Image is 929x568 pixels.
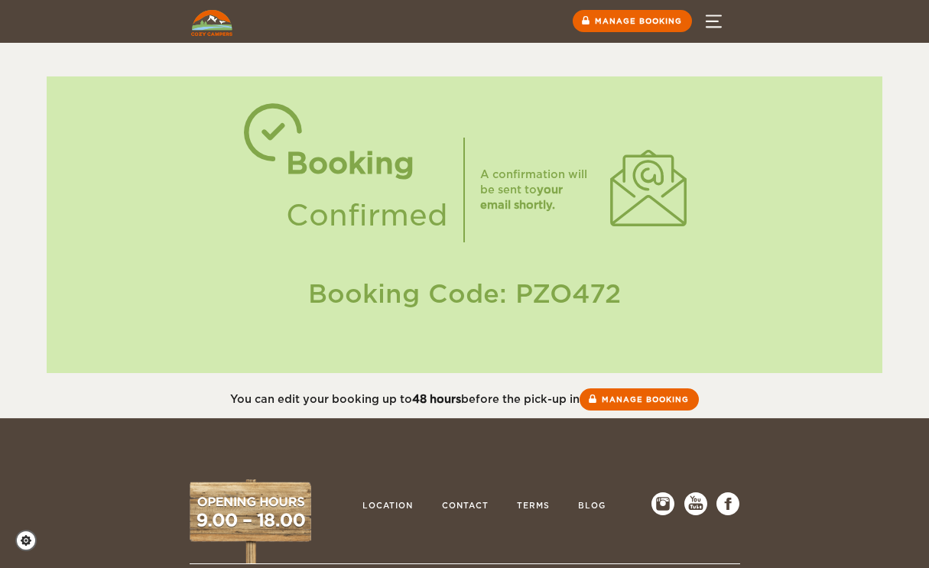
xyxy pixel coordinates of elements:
[434,492,496,521] a: Contact
[286,190,448,242] div: Confirmed
[480,167,595,213] div: A confirmation will be sent to
[509,492,557,521] a: Terms
[573,10,692,32] a: Manage booking
[191,10,232,36] img: Cozy Campers
[412,393,461,405] strong: 48 hours
[570,492,613,521] a: Blog
[62,276,868,312] div: Booking Code: PZO472
[286,138,448,190] div: Booking
[355,492,421,521] a: Location
[15,530,47,551] a: Cookie settings
[580,388,699,411] a: Manage booking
